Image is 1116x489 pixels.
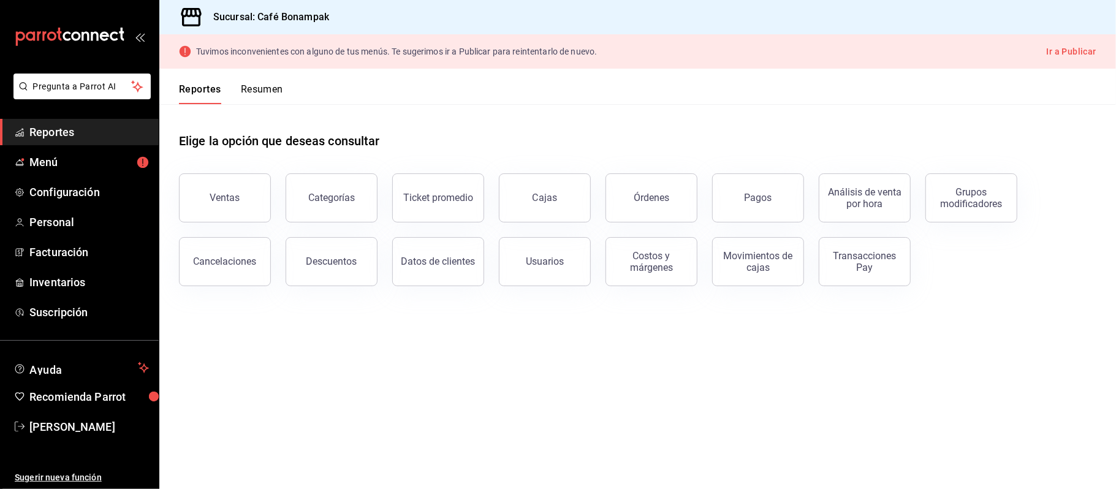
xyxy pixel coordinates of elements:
button: Transacciones Pay [819,237,911,286]
button: Categorías [286,173,378,222]
div: Ticket promedio [403,192,473,203]
div: Órdenes [634,192,669,203]
div: Cancelaciones [194,256,257,267]
button: Costos y márgenes [605,237,697,286]
span: Configuración [29,184,149,200]
span: [PERSON_NAME] [29,419,149,435]
div: Análisis de venta por hora [827,186,903,210]
button: Pregunta a Parrot AI [13,74,151,99]
button: Ventas [179,173,271,222]
button: Cancelaciones [179,237,271,286]
button: Movimientos de cajas [712,237,804,286]
div: Categorías [308,192,355,203]
p: Tuvimos inconvenientes con alguno de tus menús. Te sugerimos ir a Publicar para reintentarlo de n... [196,47,597,56]
span: Suscripción [29,304,149,320]
div: Cajas [533,191,558,205]
button: Reportes [179,83,221,104]
div: Pagos [745,192,772,203]
span: Personal [29,214,149,230]
span: Inventarios [29,274,149,290]
span: Facturación [29,244,149,260]
a: Cajas [499,173,591,222]
button: Ir a Publicar [1047,44,1096,59]
div: Usuarios [526,256,564,267]
span: Menú [29,154,149,170]
button: Resumen [241,83,283,104]
span: Reportes [29,124,149,140]
div: Grupos modificadores [933,186,1009,210]
button: Grupos modificadores [925,173,1017,222]
span: Ayuda [29,360,133,375]
div: Transacciones Pay [827,250,903,273]
button: Pagos [712,173,804,222]
div: Ventas [210,192,240,203]
button: Usuarios [499,237,591,286]
div: Costos y márgenes [613,250,689,273]
div: Descuentos [306,256,357,267]
div: navigation tabs [179,83,283,104]
button: Análisis de venta por hora [819,173,911,222]
span: Recomienda Parrot [29,389,149,405]
div: Datos de clientes [401,256,476,267]
button: Descuentos [286,237,378,286]
h1: Elige la opción que deseas consultar [179,132,380,150]
div: Movimientos de cajas [720,250,796,273]
button: Ticket promedio [392,173,484,222]
span: Pregunta a Parrot AI [33,80,132,93]
a: Pregunta a Parrot AI [9,89,151,102]
button: Órdenes [605,173,697,222]
h3: Sucursal: Café Bonampak [203,10,329,25]
span: Sugerir nueva función [15,471,149,484]
button: Datos de clientes [392,237,484,286]
button: open_drawer_menu [135,32,145,42]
